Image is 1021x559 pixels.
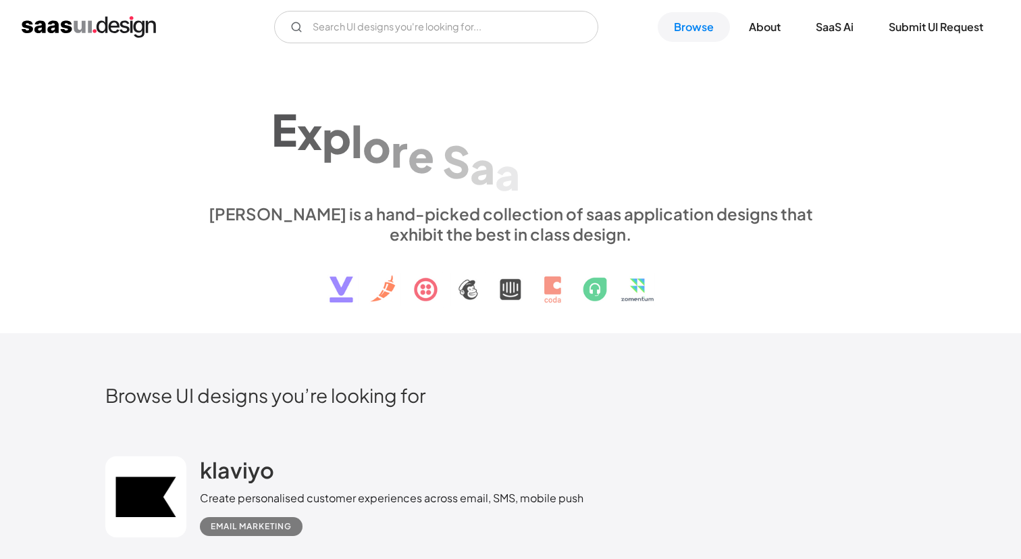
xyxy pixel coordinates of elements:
[271,103,297,155] div: E
[733,12,797,42] a: About
[442,135,470,187] div: S
[363,120,391,172] div: o
[200,490,583,506] div: Create personalised customer experiences across email, SMS, mobile push
[470,141,495,193] div: a
[495,147,520,199] div: a
[200,87,821,191] h1: Explore SaaS UI design patterns & interactions.
[391,124,408,176] div: r
[658,12,730,42] a: Browse
[408,130,434,182] div: e
[22,16,156,38] a: home
[200,456,274,490] a: klaviyo
[274,11,598,43] input: Search UI designs you're looking for...
[200,203,821,244] div: [PERSON_NAME] is a hand-picked collection of saas application designs that exhibit the best in cl...
[351,115,363,167] div: l
[274,11,598,43] form: Email Form
[306,244,715,314] img: text, icon, saas logo
[105,383,916,407] h2: Browse UI designs you’re looking for
[211,518,292,535] div: Email Marketing
[872,12,999,42] a: Submit UI Request
[322,111,351,163] div: p
[297,107,322,159] div: x
[200,456,274,483] h2: klaviyo
[800,12,870,42] a: SaaS Ai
